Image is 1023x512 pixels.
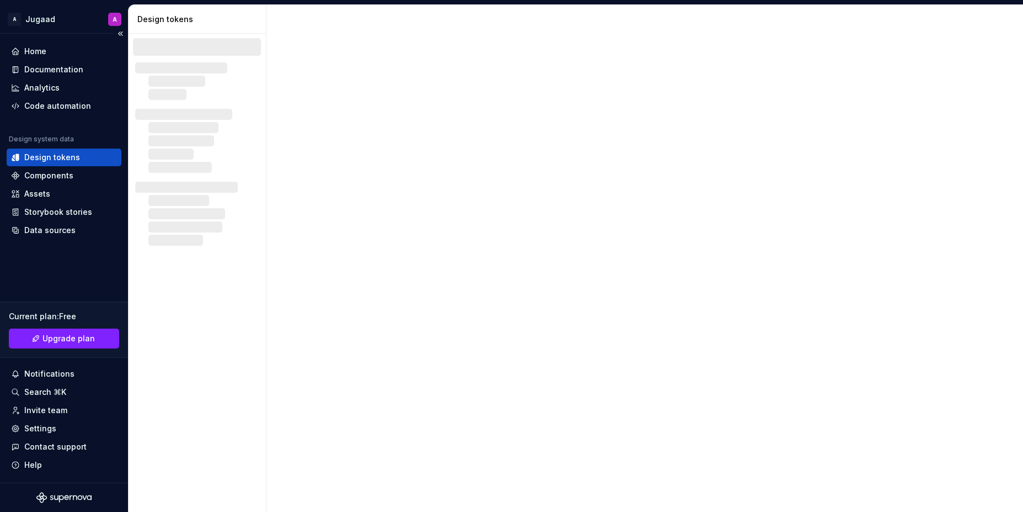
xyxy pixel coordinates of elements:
a: Code automation [7,97,121,115]
div: Jugaad [25,14,55,25]
div: Help [24,460,42,471]
div: Search ⌘K [24,387,66,398]
button: Help [7,456,121,474]
button: Search ⌘K [7,383,121,401]
div: Data sources [24,225,76,236]
div: Assets [24,188,50,199]
button: Notifications [7,365,121,383]
a: Home [7,43,121,60]
a: Components [7,167,121,184]
a: Storybook stories [7,203,121,221]
div: Settings [24,423,56,434]
div: Documentation [24,64,83,75]
div: Analytics [24,82,60,93]
a: Documentation [7,61,121,78]
a: Design tokens [7,149,121,166]
button: Collapse sidebar [113,26,128,41]
svg: Supernova Logo [36,492,92,503]
div: Notifications [24,368,74,379]
div: Components [24,170,73,181]
div: A [8,13,21,26]
a: Data sources [7,221,121,239]
div: Contact support [24,441,87,452]
div: Current plan : Free [9,311,119,322]
div: Invite team [24,405,67,416]
div: Storybook stories [24,207,92,218]
div: A [113,15,117,24]
button: AJugaadA [2,7,126,31]
button: Contact support [7,438,121,456]
a: Settings [7,420,121,437]
div: Design tokens [137,14,262,25]
div: Code automation [24,101,91,112]
a: Assets [7,185,121,203]
a: Invite team [7,402,121,419]
div: Home [24,46,46,57]
a: Upgrade plan [9,329,119,349]
div: Design tokens [24,152,80,163]
a: Analytics [7,79,121,97]
span: Upgrade plan [42,333,95,344]
div: Design system data [9,135,74,144]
